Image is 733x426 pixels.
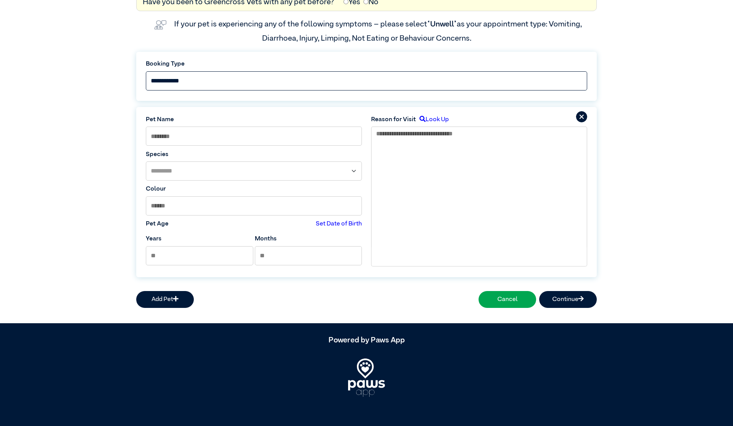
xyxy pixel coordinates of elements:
button: Continue [539,291,597,308]
button: Cancel [479,291,536,308]
img: vet [151,17,170,33]
img: PawsApp [348,359,385,397]
label: Look Up [416,115,449,124]
label: If your pet is experiencing any of the following symptoms – please select as your appointment typ... [174,20,583,42]
label: Species [146,150,362,159]
button: Add Pet [136,291,194,308]
label: Set Date of Birth [316,219,362,229]
h5: Powered by Paws App [136,336,597,345]
label: Reason for Visit [371,115,416,124]
label: Pet Age [146,219,168,229]
label: Booking Type [146,59,587,69]
label: Months [255,234,277,243]
label: Colour [146,184,362,194]
label: Pet Name [146,115,362,124]
label: Years [146,234,162,243]
span: “Unwell” [427,20,457,28]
